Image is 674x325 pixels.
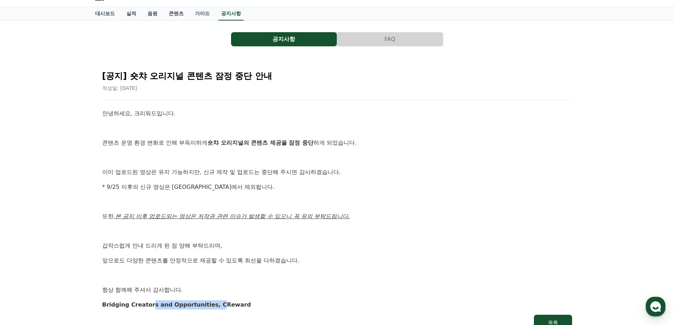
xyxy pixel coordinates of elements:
a: 공지사항 [218,7,244,21]
p: 안녕하세요, 크리워드입니다. [102,109,572,118]
strong: 숏챠 오리지널의 콘텐츠 제공을 잠정 중단 [207,139,313,146]
p: 항상 함께해 주셔서 감사합니다. [102,285,572,295]
a: 가이드 [189,7,215,21]
p: 앞으로도 다양한 콘텐츠를 안정적으로 제공할 수 있도록 최선을 다하겠습니다. [102,256,572,265]
a: 설정 [91,224,136,242]
button: 공지사항 [231,32,337,46]
p: 또한, [102,212,572,221]
h2: [공지] 숏챠 오리지널 콘텐츠 잠정 중단 안내 [102,70,572,82]
span: 설정 [109,235,118,240]
a: 홈 [2,224,47,242]
button: FAQ [337,32,443,46]
a: 음원 [142,7,163,21]
a: 대시보드 [90,7,121,21]
span: 대화 [65,235,73,241]
a: 실적 [121,7,142,21]
a: 콘텐츠 [163,7,189,21]
p: 이미 업로드된 영상은 유지 가능하지만, 신규 제작 및 업로드는 중단해 주시면 감사하겠습니다. [102,168,572,177]
span: 작성일: [DATE] [102,85,137,91]
p: 갑작스럽게 안내 드리게 된 점 양해 부탁드리며, [102,241,572,250]
u: 본 공지 이후 업로드되는 영상은 저작권 관련 이슈가 발생할 수 있으니 꼭 유의 부탁드립니다. [115,213,350,220]
p: * 9/25 이후의 신규 영상은 [GEOGRAPHIC_DATA]에서 제외됩니다. [102,182,572,192]
p: 콘텐츠 운영 환경 변화로 인해 부득이하게 하게 되었습니다. [102,138,572,147]
a: 대화 [47,224,91,242]
strong: Bridging Creators and Opportunities, CReward [102,301,251,308]
span: 홈 [22,235,27,240]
